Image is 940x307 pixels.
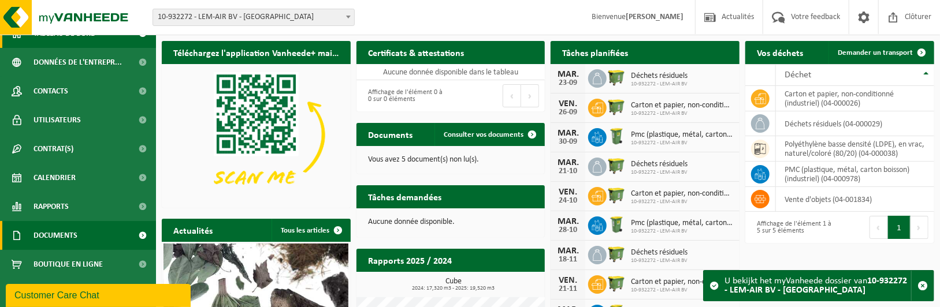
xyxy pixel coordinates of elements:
span: 10-932272 - LEM-AIR BV [631,81,688,88]
span: Carton et papier, non-conditionné (industriel) [631,101,734,110]
a: Tous les articles [272,219,350,242]
div: VEN. [556,276,579,285]
img: WB-1100-HPE-GN-50 [607,156,626,175]
a: Consulter les rapports [444,271,544,294]
span: 10-932272 - LEM-AIR BV [631,287,734,294]
span: Calendrier [34,163,76,192]
img: WB-1100-HPE-GN-50 [607,274,626,293]
h3: Cube [362,278,545,291]
p: Vous avez 5 document(s) non lu(s). [368,156,534,164]
h2: Tâches planifiées [551,41,640,63]
h2: Rapports 2025 / 2024 [356,249,463,271]
strong: [PERSON_NAME] [626,13,683,21]
button: Next [521,84,539,107]
div: MAR. [556,246,579,256]
span: 10-932272 - LEM-AIR BV [631,140,734,147]
span: Déchets résiduels [631,248,688,257]
span: 2024: 17,320 m3 - 2025: 19,520 m3 [362,286,545,291]
td: carton et papier, non-conditionné (industriel) (04-000026) [776,86,934,111]
span: 10-932272 - LEM-AIR BV - MONT-SAINT-GUIBERT [153,9,354,25]
div: 21-10 [556,167,579,175]
p: Aucune donnée disponible. [368,218,534,226]
div: VEN. [556,188,579,197]
h2: Actualités [162,219,224,241]
img: WB-0240-HPE-GN-50 [607,215,626,234]
div: MAR. [556,129,579,138]
td: PMC (plastique, métal, carton boisson) (industriel) (04-000978) [776,162,934,187]
strong: 10-932272 - LEM-AIR BV - [GEOGRAPHIC_DATA] [724,276,907,295]
span: Documents [34,221,77,250]
h2: Documents [356,123,424,145]
div: 21-11 [556,285,579,293]
img: Download de VHEPlus App [162,64,351,205]
span: Déchet [785,70,811,80]
td: Aucune donnée disponible dans le tableau [356,64,545,80]
h2: Certificats & attestations [356,41,475,63]
div: 28-10 [556,226,579,234]
div: MAR. [556,70,579,79]
span: Rapports [34,192,69,221]
button: 1 [888,216,911,239]
a: Demander un transport [828,41,933,64]
img: WB-1100-HPE-GN-50 [607,68,626,87]
span: Boutique en ligne [34,250,103,279]
td: polyéthylène basse densité (LDPE), en vrac, naturel/coloré (80/20) (04-000038) [776,136,934,162]
span: 10-932272 - LEM-AIR BV - MONT-SAINT-GUIBERT [153,9,355,26]
button: Previous [503,84,521,107]
a: Consulter vos documents [434,123,544,146]
span: Consulter vos documents [444,131,523,138]
td: vente d'objets (04-001834) [776,187,934,212]
img: WB-1100-HPE-GN-50 [607,97,626,117]
span: 10-932272 - LEM-AIR BV [631,257,688,264]
span: Déchets résiduels [631,160,688,169]
h2: Téléchargez l'application Vanheede+ maintenant! [162,41,351,63]
div: 24-10 [556,197,579,205]
div: Affichage de l'élément 0 à 0 sur 0 éléments [362,83,445,108]
span: Déchets résiduels [631,72,688,81]
h2: Tâches demandées [356,185,453,208]
div: MAR. [556,217,579,226]
span: Contrat(s) [34,134,73,163]
div: 18-11 [556,256,579,264]
span: Carton et papier, non-conditionné (industriel) [631,278,734,287]
img: WB-1100-HPE-GN-50 [607,244,626,264]
img: WB-1100-HPE-GN-50 [607,185,626,205]
span: 10-932272 - LEM-AIR BV [631,110,734,117]
span: Données de l'entrepr... [34,48,122,77]
button: Previous [870,216,888,239]
img: WB-0240-HPE-GN-50 [607,126,626,146]
span: 10-932272 - LEM-AIR BV [631,169,688,176]
span: Pmc (plastique, métal, carton boisson) (industriel) [631,130,734,140]
div: Affichage de l'élément 1 à 5 sur 5 éléments [751,215,834,240]
button: Next [911,216,928,239]
span: Carton et papier, non-conditionné (industriel) [631,189,734,199]
div: VEN. [556,99,579,108]
span: Pmc (plastique, métal, carton boisson) (industriel) [631,219,734,228]
h2: Vos déchets [745,41,815,63]
div: U bekijkt het myVanheede dossier van [724,271,911,301]
div: MAR. [556,158,579,167]
div: 23-09 [556,79,579,87]
iframe: chat widget [6,282,193,307]
span: 10-932272 - LEM-AIR BV [631,228,734,235]
span: Contacts [34,77,68,106]
span: 10-932272 - LEM-AIR BV [631,199,734,205]
span: Utilisateurs [34,106,81,134]
td: déchets résiduels (04-000029) [776,111,934,136]
div: 26-09 [556,108,579,117]
div: 30-09 [556,138,579,146]
span: Demander un transport [838,49,913,57]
